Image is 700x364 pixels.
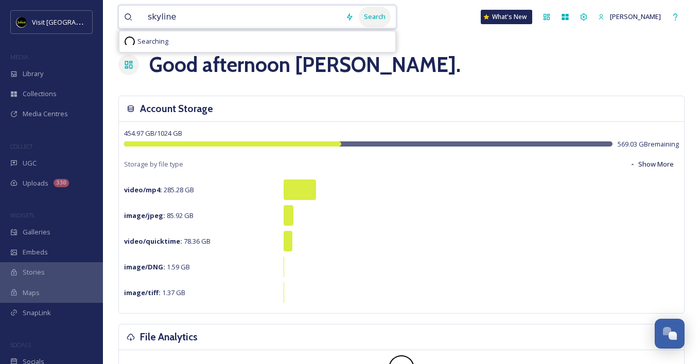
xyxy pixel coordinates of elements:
[23,267,45,277] span: Stories
[137,37,168,46] span: Searching
[23,158,37,168] span: UGC
[23,247,48,257] span: Embeds
[124,288,161,297] strong: image/tiff :
[655,319,685,349] button: Open Chat
[23,308,51,318] span: SnapLink
[618,139,679,149] span: 569.03 GB remaining
[481,10,532,24] a: What's New
[124,236,182,246] strong: video/quicktime :
[149,49,461,80] h1: Good afternoon [PERSON_NAME] .
[23,178,48,188] span: Uploads
[124,211,165,220] strong: image/jpeg :
[32,17,112,27] span: Visit [GEOGRAPHIC_DATA]
[23,89,57,99] span: Collections
[359,7,391,27] div: Search
[124,185,162,194] strong: video/mp4 :
[54,179,69,187] div: 330
[124,262,165,271] strong: image/DNG :
[16,17,27,27] img: VISIT%20DETROIT%20LOGO%20-%20BLACK%20BACKGROUND.png
[10,341,31,349] span: SOCIALS
[624,154,679,174] button: Show More
[124,185,194,194] span: 285.28 GB
[124,262,190,271] span: 1.59 GB
[140,101,213,116] h3: Account Storage
[124,211,194,220] span: 85.92 GB
[10,211,34,219] span: WIDGETS
[143,6,340,28] input: Search your library
[10,142,32,150] span: COLLECT
[23,288,40,298] span: Maps
[23,227,50,237] span: Galleries
[610,12,661,21] span: [PERSON_NAME]
[23,109,68,119] span: Media Centres
[124,129,182,138] span: 454.97 GB / 1024 GB
[23,69,43,79] span: Library
[10,53,28,61] span: MEDIA
[124,288,185,297] span: 1.37 GB
[593,7,666,27] a: [PERSON_NAME]
[124,159,183,169] span: Storage by file type
[124,236,211,246] span: 78.36 GB
[140,330,198,344] h3: File Analytics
